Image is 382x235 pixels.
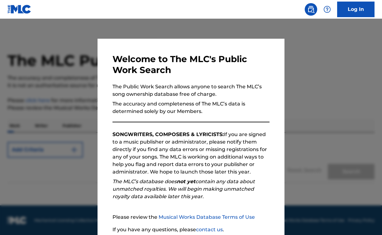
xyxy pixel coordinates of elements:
[177,179,195,184] strong: not yet
[112,54,270,76] h3: Welcome to The MLC's Public Work Search
[112,179,255,199] em: The MLC’s database does contain any data about unmatched royalties. We will begin making unmatche...
[112,83,270,98] p: The Public Work Search allows anyone to search The MLC’s song ownership database free of charge.
[307,6,315,13] img: search
[337,2,375,17] a: Log In
[159,214,255,220] a: Musical Works Database Terms of Use
[305,3,317,16] a: Public Search
[323,6,331,13] img: help
[112,213,270,221] p: Please review the
[112,100,270,115] p: The accuracy and completeness of The MLC’s data is determined solely by our Members.
[112,226,270,233] p: If you have any questions, please .
[196,227,223,233] a: contact us
[112,131,224,137] strong: SONGWRITERS, COMPOSERS & LYRICISTS:
[321,3,333,16] div: Help
[7,5,31,14] img: MLC Logo
[112,131,270,176] p: If you are signed to a music publisher or administrator, please notify them directly if you find ...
